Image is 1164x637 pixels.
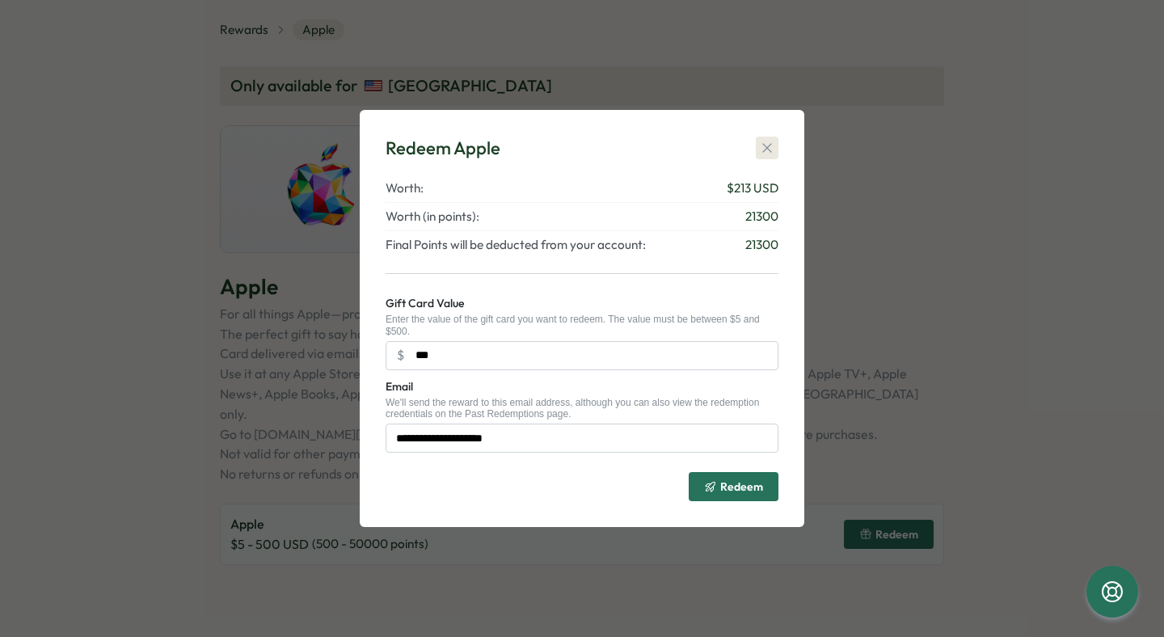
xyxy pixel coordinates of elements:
[386,136,500,161] div: Redeem Apple
[720,481,763,492] span: Redeem
[386,314,778,337] div: Enter the value of the gift card you want to redeem. The value must be between $5 and $500.
[386,236,646,254] span: Final Points will be deducted from your account:
[745,236,778,254] span: 21300
[386,179,424,197] span: Worth:
[689,472,778,501] button: Redeem
[386,378,413,396] label: Email
[386,208,479,226] span: Worth (in points):
[386,295,464,313] label: Gift Card Value
[727,179,778,197] span: $ 213 USD
[386,397,778,420] div: We'll send the reward to this email address, although you can also view the redemption credential...
[745,208,778,226] span: 21300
